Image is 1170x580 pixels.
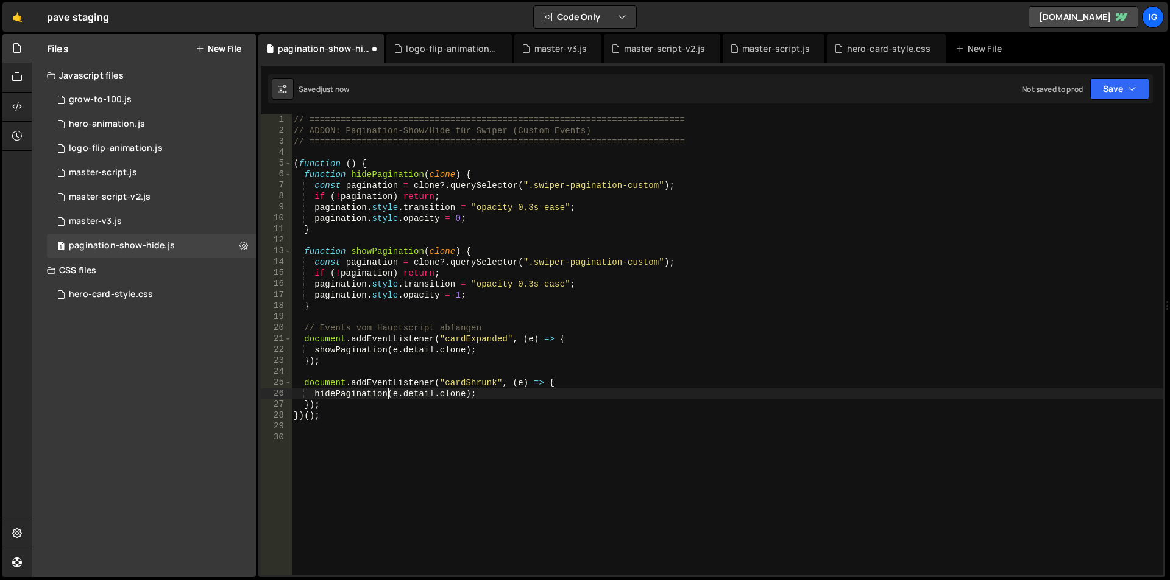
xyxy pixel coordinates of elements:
[261,147,292,158] div: 4
[261,125,292,136] div: 2
[261,323,292,334] div: 20
[47,282,256,307] div: 16760/45784.css
[196,44,241,54] button: New File
[261,312,292,323] div: 19
[69,143,163,154] div: logo-flip-animation.js
[1142,6,1164,28] a: ig
[69,167,137,178] div: master-script.js
[69,119,145,130] div: hero-animation.js
[847,43,931,55] div: hero-card-style.css
[69,289,153,300] div: hero-card-style.css
[47,42,69,55] h2: Files
[261,344,292,355] div: 22
[47,112,256,136] div: 16760/45785.js
[261,432,292,443] div: 30
[69,240,175,251] div: pagination-show-hide.js
[261,235,292,246] div: 12
[261,191,292,202] div: 8
[261,388,292,399] div: 26
[261,279,292,290] div: 16
[1029,6,1138,28] a: [DOMAIN_NAME]
[742,43,810,55] div: master-script.js
[261,410,292,421] div: 28
[261,334,292,344] div: 21
[261,377,292,388] div: 25
[261,213,292,224] div: 10
[32,63,256,88] div: Javascript files
[299,84,349,94] div: Saved
[534,43,587,55] div: master-v3.js
[261,268,292,279] div: 15
[47,161,256,185] div: 16760/45786.js
[47,209,256,234] div: 16760/46055.js
[69,216,122,227] div: master-v3.js
[955,43,1007,55] div: New File
[534,6,636,28] button: Code Only
[69,94,132,105] div: grow-to-100.js
[261,169,292,180] div: 6
[47,88,256,112] div: 16760/45783.js
[1022,84,1083,94] div: Not saved to prod
[1090,78,1149,100] button: Save
[2,2,32,32] a: 🤙
[32,258,256,282] div: CSS files
[261,421,292,432] div: 29
[261,366,292,377] div: 24
[47,185,256,209] div: 16760/45980.js
[261,114,292,125] div: 1
[261,180,292,191] div: 7
[69,192,151,203] div: master-script-v2.js
[261,399,292,410] div: 27
[261,355,292,366] div: 23
[261,202,292,213] div: 9
[47,10,109,24] div: pave staging
[261,224,292,235] div: 11
[261,290,292,301] div: 17
[278,43,369,55] div: pagination-show-hide.js
[261,246,292,257] div: 13
[261,301,292,312] div: 18
[261,158,292,169] div: 5
[47,136,256,161] div: 16760/46375.js
[57,242,65,252] span: 1
[261,257,292,268] div: 14
[261,136,292,147] div: 3
[47,234,256,258] div: 16760/46600.js
[321,84,349,94] div: just now
[624,43,706,55] div: master-script-v2.js
[406,43,497,55] div: logo-flip-animation.js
